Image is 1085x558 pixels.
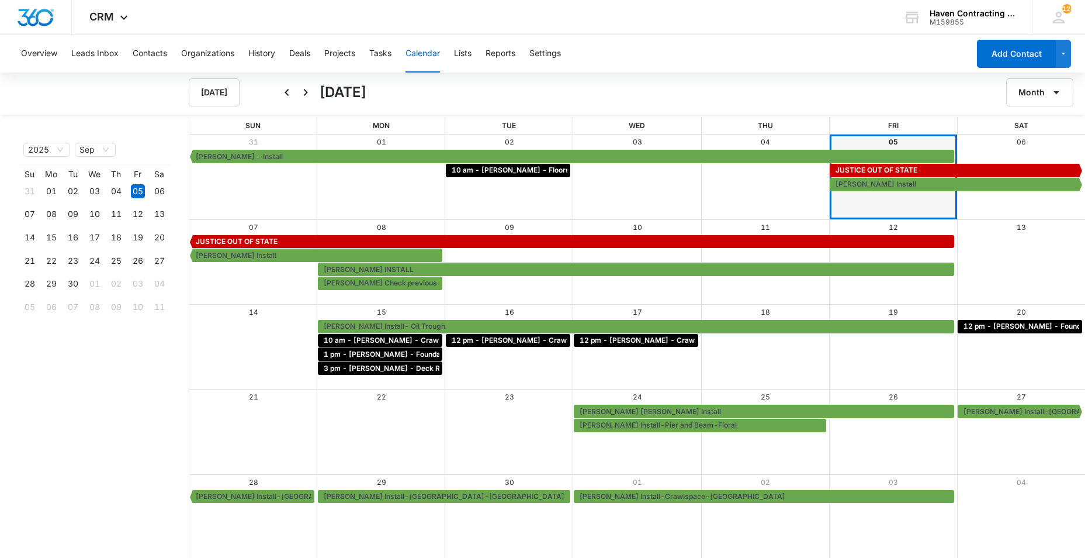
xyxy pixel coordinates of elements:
a: 30 [505,478,514,487]
div: 23 [66,254,80,268]
div: 02 [66,184,80,198]
button: [DATE] [189,78,240,106]
div: 03 [88,184,102,198]
div: 1 pm - Danny Craig - Foundation - Batesville [321,349,439,360]
div: notifications count [1062,4,1072,13]
div: 09 [109,300,123,314]
span: [PERSON_NAME] Install- Oil Trough [324,321,445,332]
td: 2025-09-17 [84,226,105,249]
div: 05 [131,184,145,198]
div: account id [930,18,1015,26]
button: Settings [529,35,561,73]
span: JUSTICE OUT OF STATE [196,236,278,247]
td: 2025-10-08 [84,295,105,319]
a: 06 [1017,137,1026,146]
a: 12 [889,223,898,232]
span: 128 [1062,4,1072,13]
td: 2025-09-05 [127,180,148,203]
a: 18 [761,308,770,316]
span: 3 pm - [PERSON_NAME] - Deck Replacement - [GEOGRAPHIC_DATA] [324,363,563,374]
span: [PERSON_NAME] Install-Pier and Beam-Floral [580,420,737,430]
a: 29 [377,478,386,487]
th: Mo [40,169,62,180]
td: 2025-09-15 [40,226,62,249]
td: 2025-09-08 [40,203,62,226]
a: 03 [633,137,642,146]
span: Sep [79,143,111,156]
td: 2025-10-07 [62,295,84,319]
td: 2025-10-01 [84,273,105,296]
div: 20 [152,230,167,244]
th: Th [105,169,127,180]
span: 10 am - [PERSON_NAME] - Floors - [GEOGRAPHIC_DATA] [452,165,653,175]
span: Mon [373,121,390,130]
span: JUSTICE OUT OF STATE [836,165,917,175]
td: 2025-09-07 [19,203,40,226]
a: 11 [761,223,770,232]
span: Fri [888,121,899,130]
div: 27 [152,254,167,268]
div: 01 [44,184,58,198]
div: 12 pm - Jeff Pardeck - Crawl Space - Springfield, MO [449,335,567,346]
h1: [DATE] [320,82,366,103]
span: CRM [89,11,114,23]
button: Projects [324,35,355,73]
td: 2025-09-28 [19,273,40,296]
div: 08 [88,300,102,314]
td: 2025-10-09 [105,295,127,319]
a: 08 [377,223,386,232]
span: Tue [502,121,516,130]
a: 16 [505,308,514,316]
div: 15 [44,230,58,244]
button: History [248,35,275,73]
a: 04 [1017,478,1026,487]
div: 04 [109,184,123,198]
div: Nancy Wren Install-Crawlspace-Batesville [577,491,951,502]
td: 2025-09-10 [84,203,105,226]
span: [PERSON_NAME] - Install [196,151,283,162]
a: 23 [505,392,514,401]
a: 15 [377,308,386,316]
a: 17 [633,308,642,316]
a: 27 [1017,392,1026,401]
td: 2025-09-02 [62,180,84,203]
div: 06 [152,184,167,198]
div: JUSTICE OUT OF STATE [833,165,1079,175]
a: 22 [377,392,386,401]
a: 07 [249,223,258,232]
div: 25 [109,254,123,268]
div: 28 [23,277,37,291]
a: 31 [249,137,258,146]
td: 2025-09-11 [105,203,127,226]
div: 30 [66,277,80,291]
a: 10 [633,223,642,232]
span: [PERSON_NAME] [PERSON_NAME] Install [580,407,721,417]
td: 2025-09-22 [40,249,62,273]
div: 12 pm - Keith Price - Crawl Space - Myrtle, MO [577,335,695,346]
div: 13 [152,207,167,221]
a: 20 [1017,308,1026,316]
td: 2025-09-06 [148,180,170,203]
a: 01 [377,137,386,146]
th: Tu [62,169,84,180]
a: 04 [761,137,770,146]
span: [PERSON_NAME] Check previous work [324,278,456,288]
span: [PERSON_NAME] Install [836,179,916,190]
th: Su [19,169,40,180]
button: Next [296,83,315,102]
td: 2025-10-06 [40,295,62,319]
span: [PERSON_NAME] Install-[GEOGRAPHIC_DATA]-[GEOGRAPHIC_DATA] [324,491,564,502]
th: Sa [148,169,170,180]
div: 03 [131,277,145,291]
td: 2025-09-19 [127,226,148,249]
button: Add Contact [977,40,1056,68]
td: 2025-09-03 [84,180,105,203]
div: 19 [131,230,145,244]
div: account name [930,9,1015,18]
div: 17 [88,230,102,244]
div: 24 [88,254,102,268]
div: Diana Hebisen Install-Pier and Beam-Floral [577,420,823,430]
td: 2025-10-03 [127,273,148,296]
td: 2025-09-09 [62,203,84,226]
div: 18 [109,230,123,244]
